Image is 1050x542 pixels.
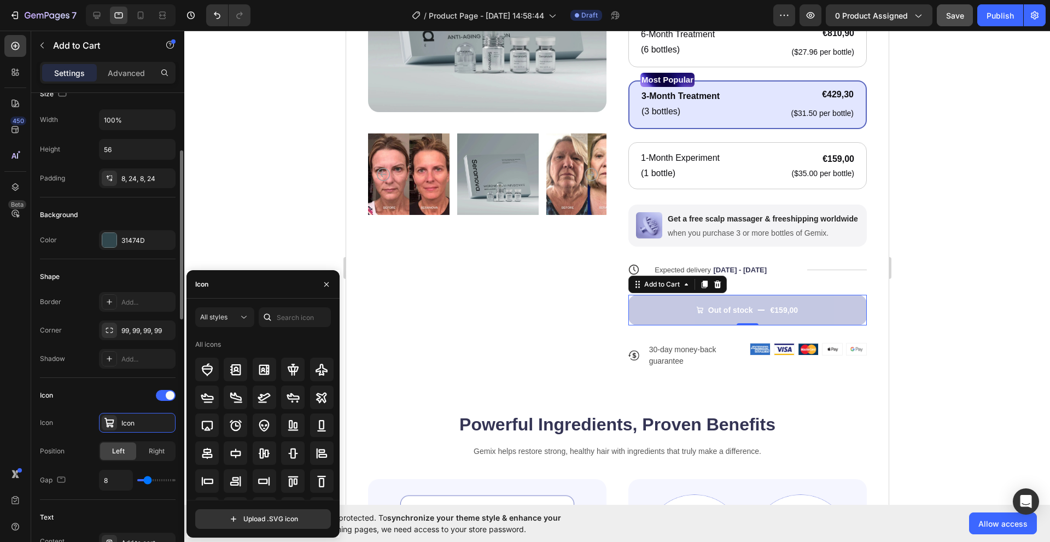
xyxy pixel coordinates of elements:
span: Allow access [978,518,1028,529]
div: Gap [40,473,68,488]
span: 0 product assigned [835,10,908,21]
h2: Powerful Ingredients, Proven Benefits [22,382,521,407]
span: Right [149,446,165,456]
div: Beta [8,200,26,209]
div: Icon [40,391,53,400]
p: Add to Cart [53,39,146,52]
span: Draft [581,10,598,20]
p: Gemix helps restore strong, healthy hair with ingredients that truly make a difference. [23,416,520,426]
div: Background [40,210,78,220]
div: Size [40,87,69,102]
div: Open Intercom Messenger [1013,488,1039,515]
span: All styles [200,313,227,321]
button: Save [937,4,973,26]
span: Save [946,11,964,20]
div: All icons [195,340,221,349]
img: gempages_432750572815254551-0d41f634-7d11-4d13-8663-83420929b25e.png [290,182,316,208]
img: gempages_581638056407204596-29f25f4b-180e-4f23-bcb2-300fb534df2d.png [452,313,472,324]
p: 30-day money-back guarantee [303,313,398,336]
div: Border [40,297,61,307]
button: Out of stock [282,264,521,295]
div: Padding [40,173,65,183]
div: Undo/Redo [206,4,250,26]
div: Shadow [40,354,65,364]
span: Product Page - [DATE] 14:58:44 [429,10,544,21]
div: Upload .SVG icon [228,514,298,524]
button: All styles [195,307,254,327]
div: €159,00 [445,121,509,136]
span: [DATE] - [DATE] [367,235,421,243]
div: Color [40,235,57,245]
button: Allow access [969,512,1037,534]
div: Icon [40,418,53,428]
div: Add... [121,298,173,307]
div: 450 [10,116,26,125]
p: (6 bottles) [295,13,369,26]
img: gempages_581638056407204596-e8f5015c-e913-4b15-b1e0-c7cc16387189.png [404,313,424,324]
p: Get a free scalp massager & freeshipping worldwide [322,183,512,194]
span: Expected delivery [308,235,365,243]
div: 31474D [121,236,173,246]
span: synchronize your theme style & enhance your experience [254,513,561,534]
div: Shape [40,272,60,282]
div: Add... [121,354,173,364]
p: ($27.96 per bottle) [446,16,508,27]
p: ($35.00 per bottle) [446,137,508,149]
p: (1 bottle) [295,136,374,149]
div: Add to Cart [296,249,336,259]
button: Publish [977,4,1023,26]
div: Text [40,512,54,522]
div: 8, 24, 8, 24 [121,174,173,184]
div: Publish [987,10,1014,21]
p: 1-Month Experiment [295,121,374,134]
p: (3 bottles) [295,74,374,88]
p: Most Popular [295,43,347,56]
input: Auto [100,470,132,490]
p: Settings [54,67,85,79]
img: gempages_581638056407204596-ab21f70d-7c0a-4877-86aa-aa1d4306eb02.png [428,313,448,324]
input: Search icon [259,307,331,327]
div: Position [40,446,65,456]
div: Out of stock [362,275,407,284]
div: Icon [121,418,173,428]
p: 7 [72,9,77,22]
p: ($31.50 per bottle) [445,77,507,89]
button: 7 [4,4,81,26]
span: Your page is password protected. To when designing pages, we need access to your store password. [254,512,604,535]
p: 3-Month Treatment [295,59,374,72]
div: Corner [40,325,62,335]
span: Left [112,446,125,456]
div: 99, 99, 99, 99 [121,326,173,336]
button: Upload .SVG icon [195,509,331,529]
button: 0 product assigned [826,4,932,26]
img: gempages_581638056407204596-7bdda9e1-7609-46e6-b384-f29f4f81e851.png [500,313,520,324]
div: €429,30 [444,56,509,72]
p: when you purchase 3 or more bottles of Gemix. [322,197,512,207]
span: / [424,10,427,21]
div: Width [40,115,58,125]
p: Advanced [108,67,145,79]
img: gempages_581638056407204596-ef1a39dc-f03a-49f8-ba6b-9796c8976ae6.png [476,313,496,324]
iframe: Design area [346,31,889,505]
input: Auto [100,110,175,130]
div: Height [40,144,60,154]
div: Icon [195,279,208,289]
div: €159,00 [423,273,453,285]
input: Auto [100,139,175,159]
